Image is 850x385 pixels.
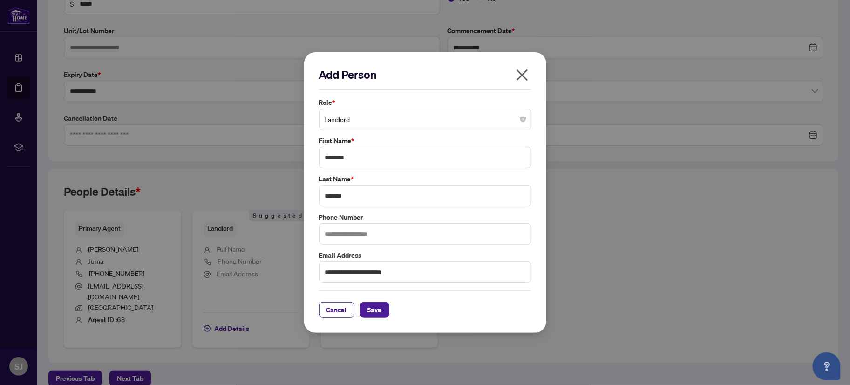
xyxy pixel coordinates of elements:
span: Cancel [326,302,347,317]
button: Open asap [813,352,841,380]
button: Save [360,302,389,318]
span: Save [367,302,382,317]
label: First Name [319,136,531,146]
label: Phone Number [319,212,531,222]
span: close [515,68,530,82]
button: Cancel [319,302,354,318]
label: Email Address [319,250,531,261]
label: Role [319,97,531,108]
h2: Add Person [319,67,531,82]
label: Last Name [319,174,531,184]
span: close-circle [520,117,526,122]
span: Landlord [325,110,526,128]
